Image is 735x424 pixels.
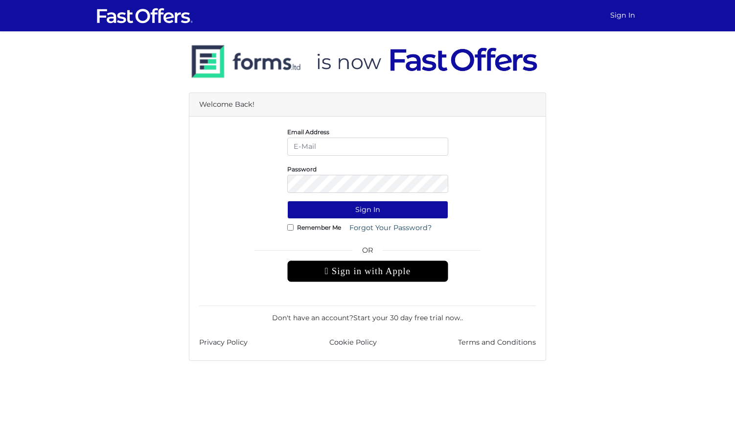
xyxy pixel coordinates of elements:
label: Password [287,168,317,170]
label: Email Address [287,131,329,133]
a: Privacy Policy [199,337,248,348]
a: Sign In [606,6,639,25]
input: E-Mail [287,138,448,156]
label: Remember Me [297,226,341,229]
button: Sign In [287,201,448,219]
div: Don't have an account? . [199,306,536,323]
a: Terms and Conditions [458,337,536,348]
a: Forgot Your Password? [343,219,438,237]
a: Cookie Policy [329,337,377,348]
a: Start your 30 day free trial now. [353,313,461,322]
div: Sign in with Apple [287,260,448,282]
div: Welcome Back! [189,93,546,117]
span: OR [287,245,448,260]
